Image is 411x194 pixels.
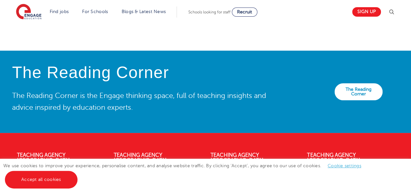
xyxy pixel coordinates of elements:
a: Teaching Agency [GEOGRAPHIC_DATA] [114,152,167,163]
p: The Reading Corner is the Engage thinking space, full of teaching insights and advice inspired by... [12,90,271,113]
a: Find jobs [50,9,69,14]
span: Schools looking for staff [188,10,231,14]
span: Recruit [237,9,252,14]
a: For Schools [82,9,108,14]
a: Sign up [352,7,381,17]
a: Cookie settings [328,163,361,168]
h4: The Reading Corner [12,64,271,82]
a: Blogs & Latest News [122,9,166,14]
a: Teaching Agency [GEOGRAPHIC_DATA] [307,152,360,163]
a: The Reading Corner [334,83,383,100]
a: Teaching Agency [GEOGRAPHIC_DATA] [211,152,264,163]
img: Engage Education [16,4,42,20]
a: Recruit [232,8,257,17]
a: Teaching Agency [GEOGRAPHIC_DATA] [17,152,70,163]
a: Accept all cookies [5,171,77,188]
span: We use cookies to improve your experience, personalise content, and analyse website traffic. By c... [3,163,368,182]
